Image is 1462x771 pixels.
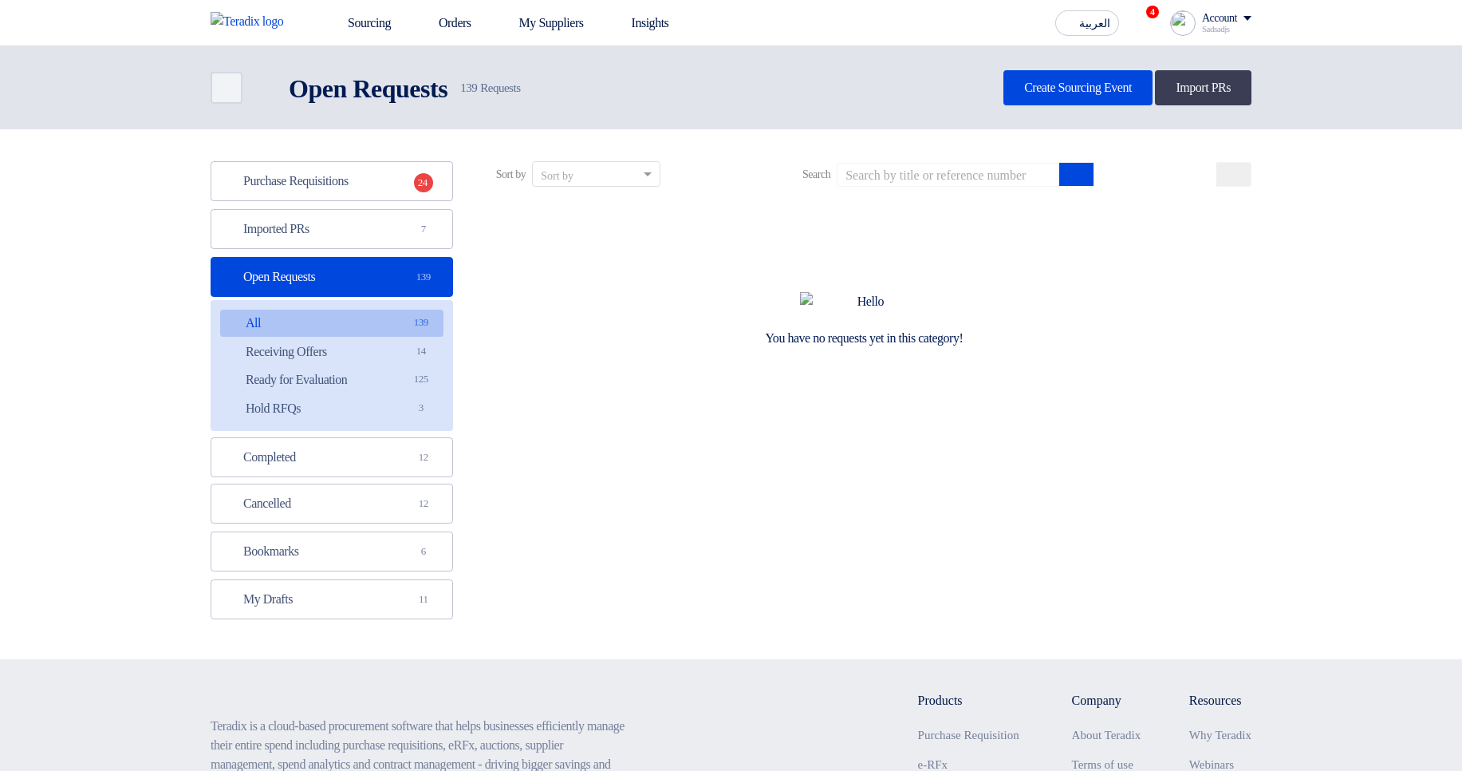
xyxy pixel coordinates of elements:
[414,496,433,512] span: 12
[1189,729,1251,741] a: Why Teradix
[496,166,526,183] span: Sort by
[484,6,597,41] a: My Suppliers
[1079,18,1110,30] span: العربية
[211,257,453,297] a: Open Requests139
[412,400,431,417] span: 3
[918,691,1025,710] li: Products
[414,591,433,607] span: 11
[802,166,830,183] span: Search
[313,6,404,41] a: Sourcing
[414,269,433,285] span: 139
[220,366,443,393] a: Ready for Evaluation
[220,395,443,422] a: Hold RFQs
[1072,758,1133,771] a: Terms of use
[1003,70,1153,105] a: Create Sourcing Event
[412,314,431,331] span: 139
[1202,25,1251,34] div: Sadsadjs
[918,758,948,771] a: e-RFx
[800,292,928,311] img: Hello
[414,449,433,465] span: 12
[412,343,431,360] span: 14
[1072,691,1142,710] li: Company
[1072,729,1141,741] a: About Teradix
[765,330,963,347] div: You have no requests yet in this category!
[1170,10,1196,36] img: profile_test.png
[211,437,453,477] a: Completed12
[289,73,447,105] h2: Open Requests
[597,6,682,41] a: Insights
[460,81,477,94] span: 139
[211,209,453,249] a: Imported PRs7
[1202,12,1237,26] div: Account
[211,161,453,201] a: Purchase Requisitions24
[1155,70,1251,105] a: Import PRs
[220,310,443,337] a: All
[412,371,431,388] span: 125
[1189,691,1251,710] li: Resources
[220,338,443,366] a: Receiving Offers
[1146,6,1159,18] span: 4
[541,168,573,184] div: Sort by
[211,579,453,619] a: My Drafts11
[211,532,453,571] a: Bookmarks6
[404,6,484,41] a: Orders
[211,484,453,524] a: Cancelled12
[918,729,1019,741] a: Purchase Requisition
[414,544,433,559] span: 6
[460,79,520,97] span: Requests
[414,173,433,192] span: 24
[837,163,1060,187] input: Search by title or reference number
[1189,758,1234,771] a: Webinars
[414,221,433,237] span: 7
[1055,10,1119,36] button: العربية
[211,12,294,31] img: Teradix logo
